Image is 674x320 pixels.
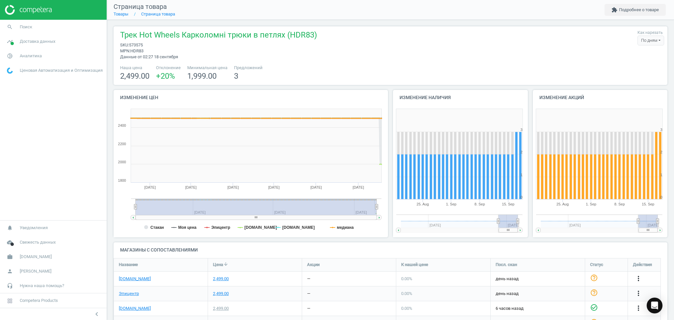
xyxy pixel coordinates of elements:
div: По дням [637,36,664,45]
i: cloud_done [4,236,16,249]
tspan: [DATE] [648,223,659,227]
text: 2000 [118,160,126,164]
button: chevron_left [89,310,105,318]
span: 3 [234,71,238,81]
i: search [4,21,16,33]
text: 0 [521,195,523,199]
span: К нашей цене [401,262,428,268]
div: 2,499.00 [213,291,229,297]
img: wGWNvw8QSZomAAAAABJRU5ErkJggg== [7,67,13,74]
tspan: [DATE] [185,185,197,189]
span: день назад [496,276,580,282]
span: Страница товара [114,3,167,11]
tspan: [DATE] [144,185,156,189]
span: sku : [120,42,129,47]
span: Трек Hot Wheels Карколомні трюки в петлях (HDR83) [120,30,317,42]
span: Наша цена [120,65,149,71]
a: [DOMAIN_NAME] [119,276,151,282]
i: more_vert [635,289,642,297]
tspan: [DATE] [508,223,519,227]
span: Цена [213,262,223,268]
a: Страница товара [141,12,175,16]
span: 6 часов назад [496,306,580,311]
text: 1 [660,173,662,177]
tspan: [DATE] [352,185,364,189]
text: 2200 [118,142,126,146]
i: work [4,251,16,263]
span: Посл. скан [496,262,517,268]
span: [PERSON_NAME] [20,268,51,274]
tspan: Стакан [150,225,164,230]
i: notifications [4,222,16,234]
i: timeline [4,35,16,48]
tspan: 15. Sep [642,202,654,206]
span: mpn : [120,48,130,53]
i: headset_mic [4,280,16,292]
span: Доставка данных [20,39,55,44]
text: 1800 [118,178,126,182]
span: Предложений [234,65,263,71]
text: 2400 [118,123,126,127]
i: more_vert [635,275,642,282]
text: 1 [521,173,523,177]
tspan: 1. Sep [446,202,456,206]
span: день назад [496,291,580,297]
h4: Изменение акций [533,90,668,105]
span: HDR83 [130,48,143,53]
i: arrow_downward [223,261,228,267]
span: Действия [633,262,652,268]
h4: Изменение наличия [393,90,528,105]
text: 3 [521,128,523,132]
span: 573575 [129,42,143,47]
text: 3 [660,128,662,132]
i: more_vert [635,304,642,312]
i: help_outline [590,289,598,297]
i: person [4,265,16,278]
tspan: 25. Aug [556,202,568,206]
h4: Магазины с сопоставлениями [114,242,667,258]
a: Эпицентр [119,291,139,297]
tspan: [DOMAIN_NAME] [282,225,315,230]
span: 0.00 % [401,291,412,296]
span: Ценовая Автоматизация и Оптимизация [20,67,103,73]
tspan: медиана [337,225,354,230]
button: more_vert [635,304,642,313]
span: Данные от 02:27 18 сентября [120,54,178,59]
span: 2,499.00 [120,71,149,81]
tspan: 15. Sep [502,202,515,206]
div: — [307,291,310,297]
i: chevron_left [93,310,101,318]
label: Как нарезать [637,30,663,36]
span: Аналитика [20,53,42,59]
span: Уведомления [20,225,48,231]
div: Open Intercom Messenger [647,298,662,313]
span: +20 % [156,71,175,81]
span: Минимальная цена [187,65,227,71]
i: pie_chart_outlined [4,50,16,62]
tspan: 8. Sep [614,202,625,206]
span: Свежесть данных [20,239,56,245]
span: 1,999.00 [187,71,217,81]
span: 0.00 % [401,276,412,281]
tspan: [DATE] [310,185,322,189]
button: more_vert [635,275,642,283]
text: 2 [521,150,523,154]
span: [DOMAIN_NAME] [20,254,52,260]
tspan: [DOMAIN_NAME] [245,225,277,230]
div: 2,499.00 [213,306,229,311]
tspan: 8. Sep [475,202,485,206]
div: 2,499.00 [213,276,229,282]
h4: Изменение цен [114,90,388,105]
tspan: [DATE] [227,185,239,189]
i: check_circle_outline [590,304,598,311]
button: more_vert [635,289,642,298]
a: Товары [114,12,128,16]
span: Название [119,262,138,268]
tspan: 25. Aug [417,202,429,206]
div: — [307,306,310,311]
div: — [307,276,310,282]
text: 0 [660,195,662,199]
span: 0.00 % [401,306,412,311]
span: Статус [590,262,603,268]
tspan: 1. Sep [586,202,596,206]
